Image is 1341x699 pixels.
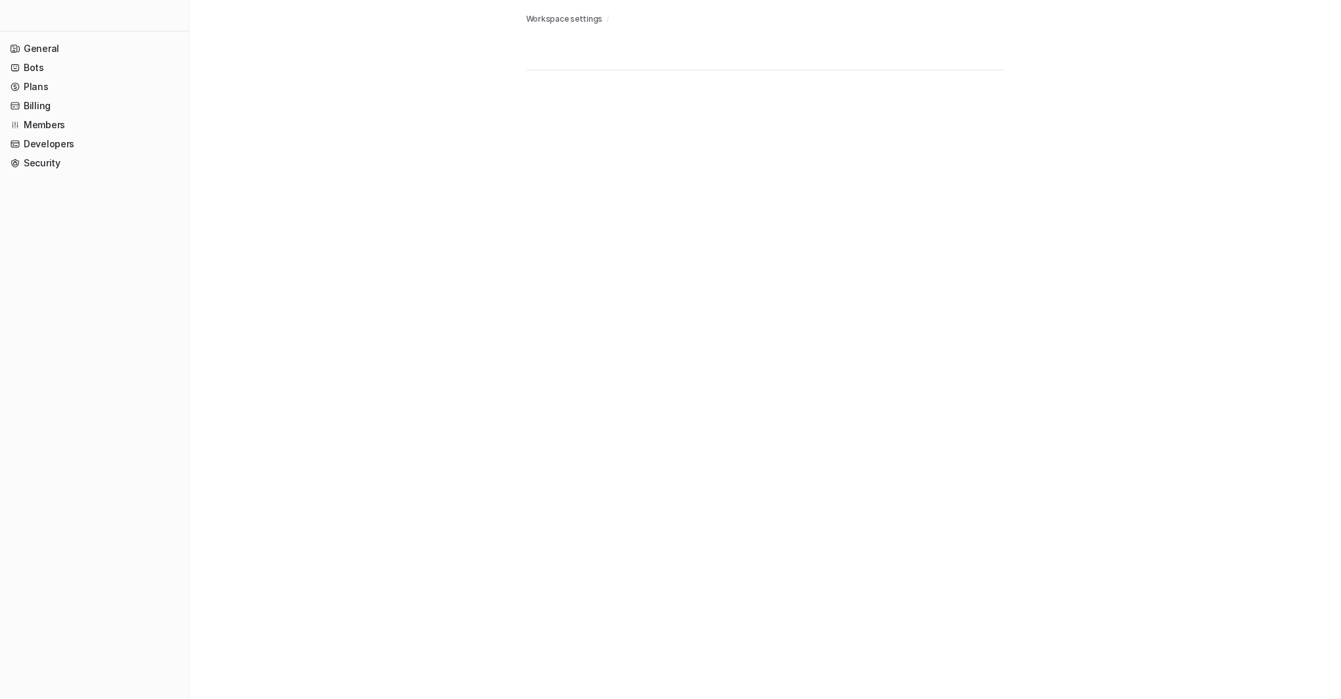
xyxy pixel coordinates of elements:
[5,59,183,77] a: Bots
[5,39,183,58] a: General
[5,116,183,134] a: Members
[5,78,183,96] a: Plans
[5,97,183,115] a: Billing
[606,13,609,25] span: /
[5,135,183,153] a: Developers
[5,154,183,172] a: Security
[526,13,603,25] a: Workspace settings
